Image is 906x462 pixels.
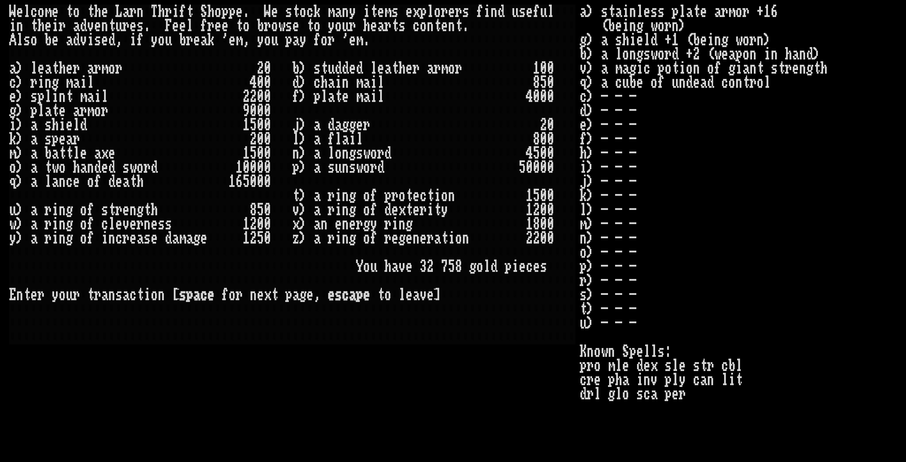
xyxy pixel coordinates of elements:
[406,61,413,75] div: e
[342,75,349,90] div: n
[441,5,448,19] div: r
[179,33,186,47] div: b
[243,33,250,47] div: ,
[115,19,122,33] div: u
[66,5,73,19] div: t
[285,5,292,19] div: s
[533,61,540,75] div: 1
[186,19,193,33] div: l
[356,90,363,104] div: m
[264,61,271,75] div: 0
[462,5,469,19] div: s
[130,5,137,19] div: r
[214,5,222,19] div: o
[328,5,335,19] div: m
[45,5,52,19] div: m
[59,61,66,75] div: h
[455,19,462,33] div: t
[448,61,455,75] div: o
[222,19,229,33] div: e
[257,75,264,90] div: 0
[66,33,73,47] div: a
[23,5,30,19] div: l
[115,5,122,19] div: L
[52,5,59,19] div: e
[94,61,101,75] div: r
[207,33,214,47] div: k
[172,19,179,33] div: e
[257,90,264,104] div: 0
[349,19,356,33] div: r
[9,61,16,75] div: a
[101,104,108,118] div: r
[370,90,377,104] div: i
[59,104,66,118] div: e
[363,118,370,132] div: r
[101,5,108,19] div: e
[299,118,306,132] div: )
[264,33,271,47] div: o
[285,19,292,33] div: s
[52,75,59,90] div: g
[158,33,165,47] div: o
[9,132,16,146] div: k
[250,104,257,118] div: 0
[243,118,250,132] div: 1
[292,90,299,104] div: f
[292,19,299,33] div: e
[391,19,398,33] div: t
[363,5,370,19] div: i
[413,5,420,19] div: x
[349,61,356,75] div: e
[526,90,533,104] div: 4
[413,19,420,33] div: c
[406,5,413,19] div: e
[377,19,384,33] div: a
[413,61,420,75] div: r
[207,19,214,33] div: r
[420,5,427,19] div: p
[16,90,23,104] div: )
[165,33,172,47] div: u
[342,19,349,33] div: u
[398,19,406,33] div: s
[108,61,115,75] div: o
[335,118,342,132] div: a
[547,5,554,19] div: l
[200,33,207,47] div: a
[363,90,370,104] div: a
[52,90,59,104] div: i
[342,61,349,75] div: d
[547,61,554,75] div: 0
[448,5,455,19] div: e
[299,75,306,90] div: )
[94,19,101,33] div: e
[306,19,314,33] div: t
[200,5,207,19] div: S
[314,90,321,104] div: p
[398,61,406,75] div: h
[73,5,80,19] div: o
[328,61,335,75] div: u
[271,33,278,47] div: u
[101,19,108,33] div: n
[377,75,384,90] div: l
[30,33,38,47] div: o
[94,5,101,19] div: h
[292,118,299,132] div: j
[108,33,115,47] div: d
[73,61,80,75] div: r
[462,19,469,33] div: .
[80,33,87,47] div: v
[363,19,370,33] div: h
[59,19,66,33] div: r
[314,5,321,19] div: k
[321,75,328,90] div: h
[94,33,101,47] div: s
[292,5,299,19] div: t
[80,90,87,104] div: m
[547,75,554,90] div: 0
[30,75,38,90] div: r
[370,75,377,90] div: i
[434,61,441,75] div: r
